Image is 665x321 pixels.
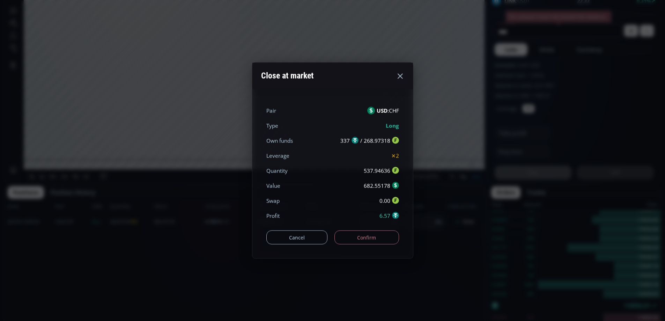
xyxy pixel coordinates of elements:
div: ✕2 [391,152,399,160]
div: 5y [25,306,30,312]
div: Market open [71,16,77,22]
div: 6.57 [379,212,399,220]
div: Go to [94,302,105,316]
div: Profit [266,212,280,220]
div: +361.82 (+0.31%) [191,17,228,22]
button: Cancel [266,231,328,245]
div: 8.633K [40,25,55,30]
div: L [138,17,141,22]
div: 3m [45,306,52,312]
div: Value [266,182,280,190]
div: 1m [57,306,64,312]
div: Leverage [266,152,289,160]
div: 1D [34,16,45,22]
div: 0.00 [379,197,399,205]
b: Long [386,122,399,129]
div: Toggle Percentage [443,302,453,316]
div: 1d [79,306,84,312]
div:  [6,93,12,100]
div: 118279.31 [141,17,162,22]
div: Pair [266,107,276,115]
div: H [111,17,114,22]
div: Volume [23,25,38,30]
div: Compare [94,4,114,9]
span: :CHF [377,107,399,115]
div: 119456.92 [114,17,135,22]
div: Indicators [130,4,152,9]
div: Swap [266,197,280,205]
div: auto [467,306,476,312]
button: 13:18:24 (UTC) [398,302,437,316]
div: 682.55178 [364,182,399,190]
div: 118594.99 [87,17,109,22]
div: Bitcoin [45,16,66,22]
div: Toggle Auto Scale [465,302,479,316]
div: 337 / 268.97318 [340,137,399,145]
b: USD [377,107,387,114]
div: Close at market [261,67,313,85]
div: log [456,306,462,312]
span: 13:18:24 (UTC) [401,306,434,312]
div: Toggle Log Scale [453,302,465,316]
div: Type [266,122,278,130]
div: 5d [69,306,74,312]
div: D [59,4,63,9]
div: Own funds [266,137,293,145]
div: O [83,17,87,22]
div: 118956.81 [168,17,189,22]
div: 537.94636 [364,167,399,175]
button: Confirm [334,231,399,245]
div: 1y [35,306,40,312]
div: BTC [23,16,34,22]
div: Quantity [266,167,288,175]
div: Hide Drawings Toolbar [16,286,19,296]
div: C [164,17,168,22]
